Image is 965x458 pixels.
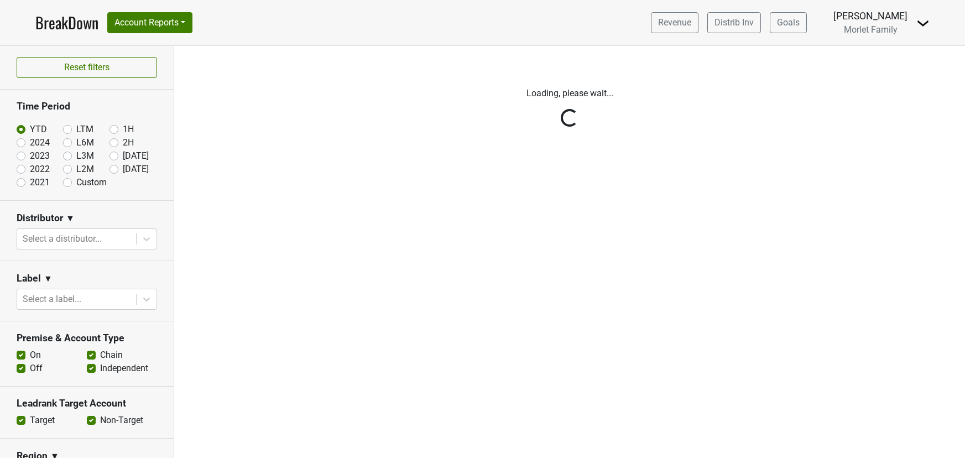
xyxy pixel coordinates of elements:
span: Morlet Family [844,24,898,35]
div: [PERSON_NAME] [833,9,907,23]
a: Revenue [651,12,698,33]
a: Goals [770,12,807,33]
a: Distrib Inv [707,12,761,33]
a: BreakDown [35,11,98,34]
p: Loading, please wait... [263,87,877,100]
button: Account Reports [107,12,192,33]
img: Dropdown Menu [916,17,930,30]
